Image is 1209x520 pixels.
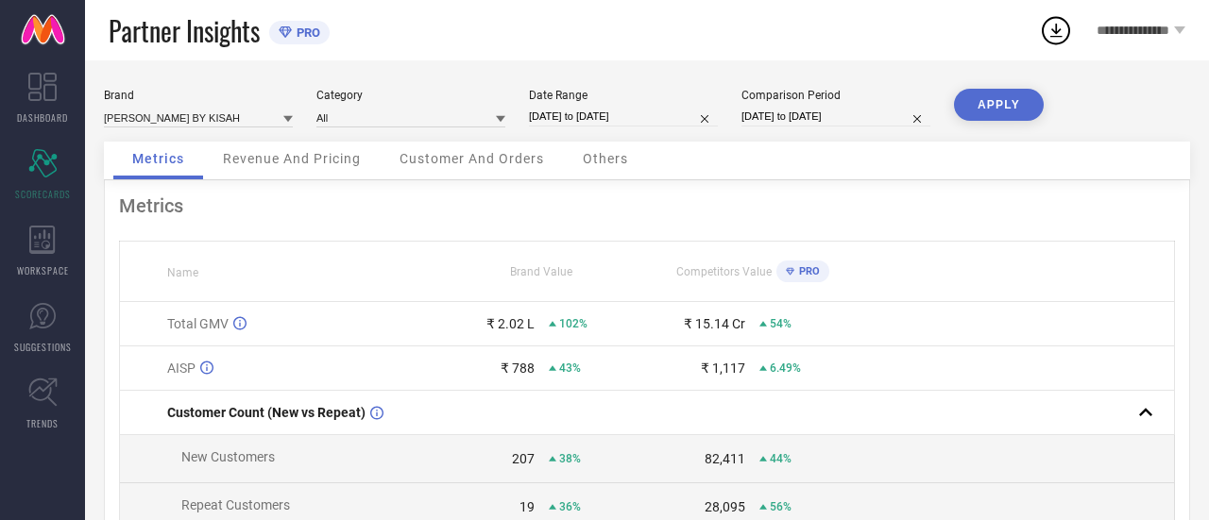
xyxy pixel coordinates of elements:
[684,316,745,331] div: ₹ 15.14 Cr
[167,405,366,420] span: Customer Count (New vs Repeat)
[109,11,260,50] span: Partner Insights
[26,416,59,430] span: TRENDS
[529,89,718,102] div: Date Range
[770,361,801,375] span: 6.49%
[519,499,535,514] div: 19
[705,451,745,466] div: 82,411
[676,265,772,278] span: Competitors Value
[770,452,792,465] span: 44%
[167,316,229,331] span: Total GMV
[17,263,69,277] span: WORKSPACE
[512,451,535,466] div: 207
[1039,13,1073,47] div: Open download list
[741,107,930,126] input: Select comparison period
[529,107,718,126] input: Select date range
[770,500,792,513] span: 56%
[104,89,293,102] div: Brand
[181,497,290,512] span: Repeat Customers
[223,151,361,166] span: Revenue And Pricing
[705,499,745,514] div: 28,095
[559,317,587,330] span: 102%
[486,316,535,331] div: ₹ 2.02 L
[501,361,535,376] div: ₹ 788
[400,151,544,166] span: Customer And Orders
[316,89,505,102] div: Category
[167,266,198,279] span: Name
[14,340,72,354] span: SUGGESTIONS
[954,89,1044,121] button: APPLY
[119,194,1175,217] div: Metrics
[15,187,71,201] span: SCORECARDS
[701,361,745,376] div: ₹ 1,117
[559,500,581,513] span: 36%
[741,89,930,102] div: Comparison Period
[559,452,581,465] span: 38%
[167,361,196,376] span: AISP
[292,25,320,40] span: PRO
[583,151,628,166] span: Others
[559,361,581,375] span: 43%
[794,265,820,277] span: PRO
[132,151,184,166] span: Metrics
[510,265,572,278] span: Brand Value
[17,110,68,125] span: DASHBOARD
[770,317,792,330] span: 54%
[181,449,275,464] span: New Customers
